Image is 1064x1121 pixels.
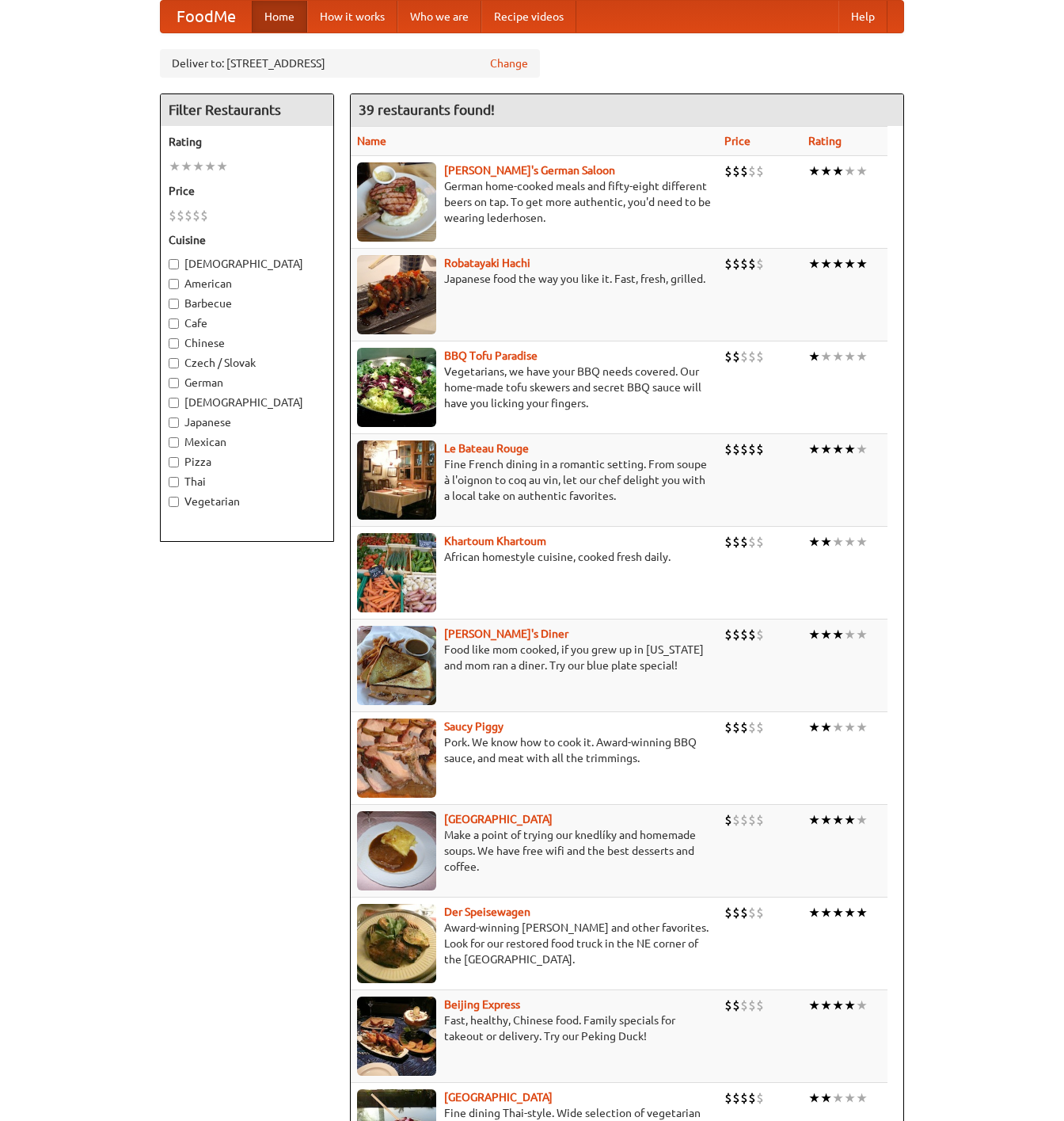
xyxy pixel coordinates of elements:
li: $ [724,255,732,273]
li: $ [740,348,748,365]
li: ★ [832,626,844,643]
li: ★ [820,626,832,643]
label: Barbecue [169,296,325,311]
li: $ [724,533,732,551]
p: Japanese food the way you like it. Fast, fresh, grilled. [357,271,712,287]
li: ★ [808,904,820,921]
li: ★ [856,533,868,551]
img: robatayaki.jpg [357,255,436,334]
img: saucy.jpg [357,719,436,798]
li: ★ [856,811,868,829]
label: American [169,276,325,292]
li: ★ [204,158,216,175]
li: $ [732,162,740,180]
li: ★ [856,719,868,736]
li: ★ [832,811,844,829]
li: $ [740,440,748,458]
li: $ [177,207,184,224]
li: $ [724,626,732,643]
li: ★ [832,904,844,921]
div: Deliver to: [STREET_ADDRESS] [160,49,540,78]
li: ★ [808,533,820,551]
label: Mexican [169,434,325,450]
h4: Filter Restaurants [161,94,333,126]
li: $ [748,719,756,736]
input: Thai [169,477,179,487]
li: ★ [832,162,844,180]
li: ★ [832,255,844,273]
p: Fine French dining in a romantic setting. From soupe à l'oignon to coq au vin, let our chef delig... [357,456,712,504]
input: American [169,279,179,289]
li: ★ [808,1089,820,1107]
li: $ [748,997,756,1014]
li: ★ [856,626,868,643]
p: Fast, healthy, Chinese food. Family specials for takeout or delivery. Try our Peking Duck! [357,1012,712,1044]
li: ★ [844,348,856,365]
a: Change [490,55,528,71]
li: $ [748,255,756,273]
b: Beijing Express [444,998,520,1011]
img: sallys.jpg [357,626,436,705]
li: $ [732,348,740,365]
a: Khartoum Khartoum [444,535,546,547]
a: Le Bateau Rouge [444,442,529,455]
input: German [169,378,179,388]
img: tofuparadise.jpg [357,348,436,427]
img: esthers.jpg [357,162,436,242]
li: ★ [856,440,868,458]
label: [DEMOGRAPHIC_DATA] [169,256,325,272]
li: ★ [844,997,856,1014]
li: ★ [844,904,856,921]
li: $ [740,719,748,736]
li: ★ [856,348,868,365]
a: [GEOGRAPHIC_DATA] [444,1091,553,1104]
li: ★ [832,719,844,736]
p: Award-winning [PERSON_NAME] and other favorites. Look for our restored food truck in the NE corne... [357,920,712,967]
li: $ [724,348,732,365]
li: ★ [832,997,844,1014]
li: ★ [216,158,228,175]
img: khartoum.jpg [357,533,436,612]
a: Price [724,135,750,147]
li: ★ [844,719,856,736]
li: $ [748,440,756,458]
li: ★ [808,162,820,180]
input: Vegetarian [169,497,179,507]
a: Home [252,1,307,32]
a: Recipe videos [481,1,576,32]
li: $ [732,533,740,551]
a: Name [357,135,386,147]
li: $ [732,255,740,273]
li: $ [732,811,740,829]
li: ★ [820,255,832,273]
li: $ [732,440,740,458]
li: $ [740,904,748,921]
p: German home-cooked meals and fifty-eight different beers on tap. To get more authentic, you'd nee... [357,178,712,226]
li: $ [740,626,748,643]
input: [DEMOGRAPHIC_DATA] [169,259,179,269]
b: [PERSON_NAME]'s Diner [444,627,568,640]
li: $ [732,997,740,1014]
a: Der Speisewagen [444,906,530,918]
li: ★ [856,1089,868,1107]
li: $ [724,162,732,180]
li: $ [732,1089,740,1107]
li: ★ [808,997,820,1014]
li: $ [724,811,732,829]
li: $ [748,811,756,829]
li: ★ [856,997,868,1014]
li: $ [724,1089,732,1107]
b: Robatayaki Hachi [444,257,530,269]
li: $ [748,626,756,643]
li: $ [756,255,764,273]
li: $ [732,719,740,736]
input: Barbecue [169,299,179,309]
li: $ [732,904,740,921]
p: Pork. We know how to cook it. Award-winning BBQ sauce, and meat with all the trimmings. [357,734,712,766]
li: $ [748,162,756,180]
li: ★ [808,719,820,736]
li: ★ [180,158,192,175]
li: $ [756,162,764,180]
li: $ [724,997,732,1014]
